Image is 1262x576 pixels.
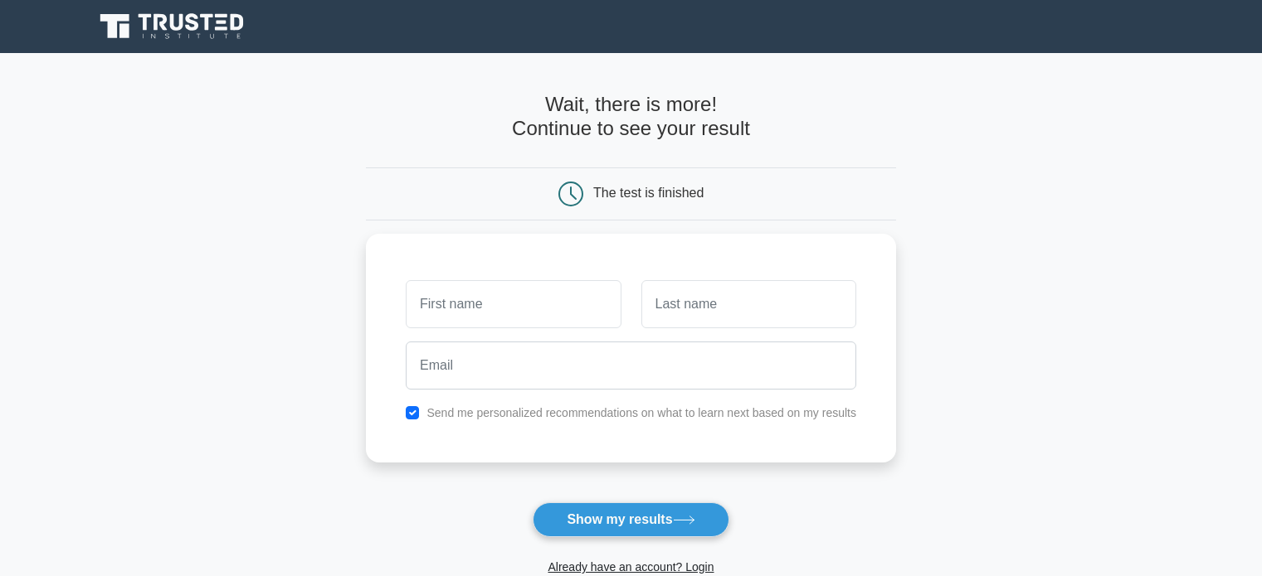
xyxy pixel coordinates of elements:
label: Send me personalized recommendations on what to learn next based on my results [426,406,856,419]
input: First name [406,280,621,328]
div: The test is finished [593,186,704,200]
input: Email [406,341,856,390]
input: Last name [641,280,856,328]
a: Already have an account? Login [548,560,714,574]
h4: Wait, there is more! Continue to see your result [366,93,896,141]
button: Show my results [533,502,728,537]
